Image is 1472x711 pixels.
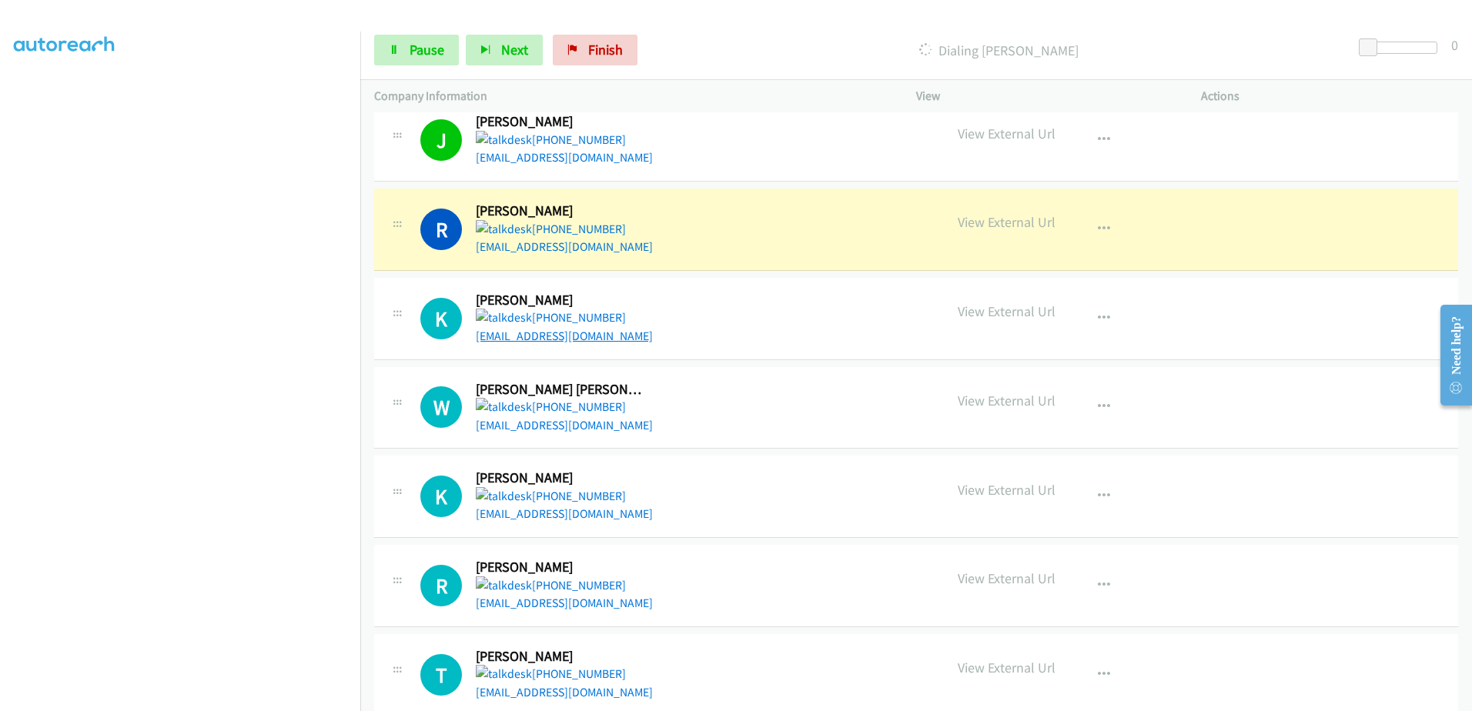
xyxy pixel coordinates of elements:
[420,565,462,606] div: The call is yet to be attempted
[476,489,626,503] a: [PHONE_NUMBER]
[476,309,532,327] img: talkdesk
[476,665,532,683] img: talkdesk
[476,469,647,487] h2: [PERSON_NAME]
[476,132,626,147] a: [PHONE_NUMBER]
[476,666,626,681] a: [PHONE_NUMBER]
[476,239,653,254] a: [EMAIL_ADDRESS][DOMAIN_NAME]
[1201,87,1458,105] p: Actions
[476,113,647,131] h2: [PERSON_NAME]
[420,119,462,161] h1: J
[958,479,1055,500] p: View External Url
[420,298,462,339] h1: K
[476,596,653,610] a: [EMAIL_ADDRESS][DOMAIN_NAME]
[476,220,532,239] img: talkdesk
[958,657,1055,678] p: View External Url
[658,40,1339,61] p: Dialing [PERSON_NAME]
[476,202,647,220] h2: [PERSON_NAME]
[958,123,1055,144] p: View External Url
[1367,42,1437,54] div: Delay between calls (in seconds)
[476,131,532,149] img: talkdesk
[1427,294,1472,416] iframe: Resource Center
[410,41,444,58] span: Pause
[420,476,462,517] h1: K
[476,506,653,521] a: [EMAIL_ADDRESS][DOMAIN_NAME]
[420,565,462,606] h1: R
[374,35,459,65] a: Pause
[466,35,543,65] button: Next
[476,399,626,414] a: [PHONE_NUMBER]
[420,209,462,250] h1: R
[476,487,532,506] img: talkdesk
[476,381,647,399] h2: [PERSON_NAME] [PERSON_NAME]
[420,654,462,696] h1: T
[958,212,1055,232] p: View External Url
[958,568,1055,589] p: View External Url
[476,398,532,416] img: talkdesk
[476,329,653,343] a: [EMAIL_ADDRESS][DOMAIN_NAME]
[420,476,462,517] div: The call is yet to be attempted
[476,150,653,165] a: [EMAIL_ADDRESS][DOMAIN_NAME]
[420,298,462,339] div: The call is yet to be attempted
[553,35,637,65] a: Finish
[501,41,528,58] span: Next
[420,654,462,696] div: The call is yet to be attempted
[476,222,626,236] a: [PHONE_NUMBER]
[476,685,653,699] a: [EMAIL_ADDRESS][DOMAIN_NAME]
[476,578,626,592] a: [PHONE_NUMBER]
[958,390,1055,411] p: View External Url
[476,292,647,309] h2: [PERSON_NAME]
[476,418,653,432] a: [EMAIL_ADDRESS][DOMAIN_NAME]
[588,41,623,58] span: Finish
[420,386,462,428] h1: W
[916,87,1173,105] p: View
[476,576,532,595] img: talkdesk
[476,648,647,666] h2: [PERSON_NAME]
[476,559,647,576] h2: [PERSON_NAME]
[1451,35,1458,55] div: 0
[958,301,1055,322] p: View External Url
[420,386,462,428] div: The call is yet to be attempted
[476,310,626,325] a: [PHONE_NUMBER]
[374,87,888,105] p: Company Information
